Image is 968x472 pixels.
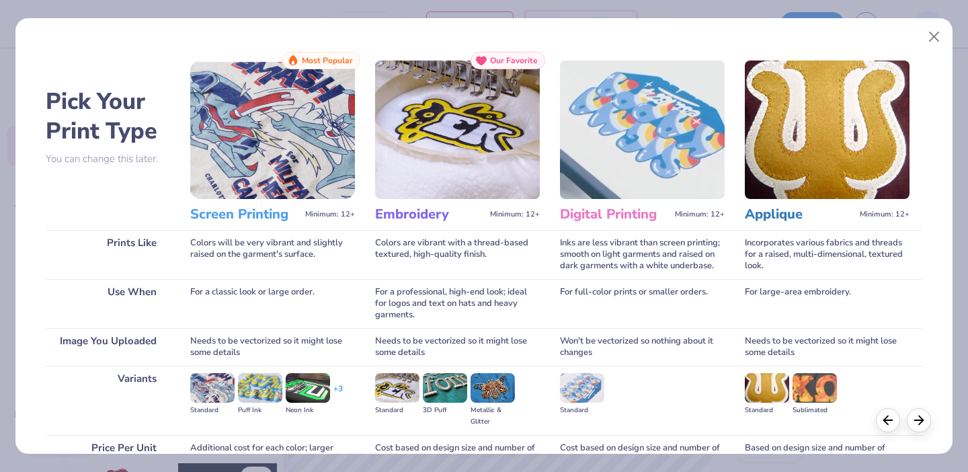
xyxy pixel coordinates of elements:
[302,56,353,65] span: Most Popular
[745,279,910,328] div: For large-area embroidery.
[490,210,540,219] span: Minimum: 12+
[375,230,540,279] div: Colors are vibrant with a thread-based textured, high-quality finish.
[46,328,170,366] div: Image You Uploaded
[490,56,538,65] span: Our Favorite
[745,373,789,403] img: Standard
[423,373,467,403] img: 3D Puff
[560,279,725,328] div: For full-color prints or smaller orders.
[286,405,330,416] div: Neon Ink
[46,279,170,328] div: Use When
[745,206,854,223] h3: Applique
[793,405,837,416] div: Sublimated
[190,230,355,279] div: Colors will be very vibrant and slightly raised on the garment's surface.
[190,279,355,328] div: For a classic look or large order.
[745,230,910,279] div: Incorporates various fabrics and threads for a raised, multi-dimensional, textured look.
[471,405,515,428] div: Metallic & Glitter
[286,373,330,403] img: Neon Ink
[333,383,343,406] div: + 3
[745,405,789,416] div: Standard
[46,366,170,435] div: Variants
[560,230,725,279] div: Inks are less vibrant than screen printing; smooth on light garments and raised on dark garments ...
[745,328,910,366] div: Needs to be vectorized so it might lose some details
[560,328,725,366] div: Won't be vectorized so nothing about it changes
[745,61,910,199] img: Applique
[190,206,300,223] h3: Screen Printing
[46,230,170,279] div: Prints Like
[471,373,515,403] img: Metallic & Glitter
[190,328,355,366] div: Needs to be vectorized so it might lose some details
[238,373,282,403] img: Puff Ink
[675,210,725,219] span: Minimum: 12+
[793,373,837,403] img: Sublimated
[238,405,282,416] div: Puff Ink
[190,373,235,403] img: Standard
[375,61,540,199] img: Embroidery
[305,210,355,219] span: Minimum: 12+
[560,206,670,223] h3: Digital Printing
[922,24,947,50] button: Close
[860,210,910,219] span: Minimum: 12+
[190,61,355,199] img: Screen Printing
[190,405,235,416] div: Standard
[423,405,467,416] div: 3D Puff
[560,373,604,403] img: Standard
[375,206,485,223] h3: Embroidery
[46,153,170,165] p: You can change this later.
[375,279,540,328] div: For a professional, high-end look; ideal for logos and text on hats and heavy garments.
[560,405,604,416] div: Standard
[46,87,170,146] h2: Pick Your Print Type
[375,373,419,403] img: Standard
[375,328,540,366] div: Needs to be vectorized so it might lose some details
[375,405,419,416] div: Standard
[560,61,725,199] img: Digital Printing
